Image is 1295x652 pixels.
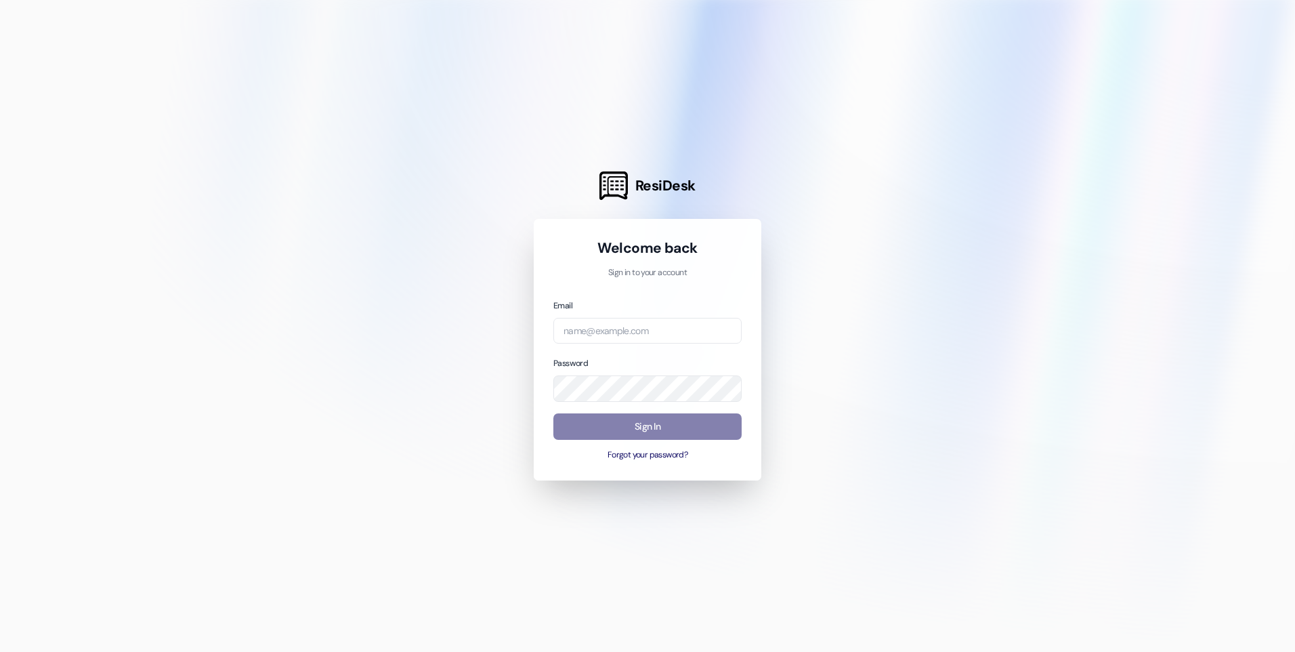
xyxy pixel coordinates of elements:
button: Forgot your password? [553,449,742,462]
label: Password [553,358,588,369]
button: Sign In [553,413,742,440]
label: Email [553,300,572,311]
p: Sign in to your account [553,267,742,279]
span: ResiDesk [635,176,696,195]
img: ResiDesk Logo [599,171,628,200]
h1: Welcome back [553,239,742,258]
input: name@example.com [553,318,742,344]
